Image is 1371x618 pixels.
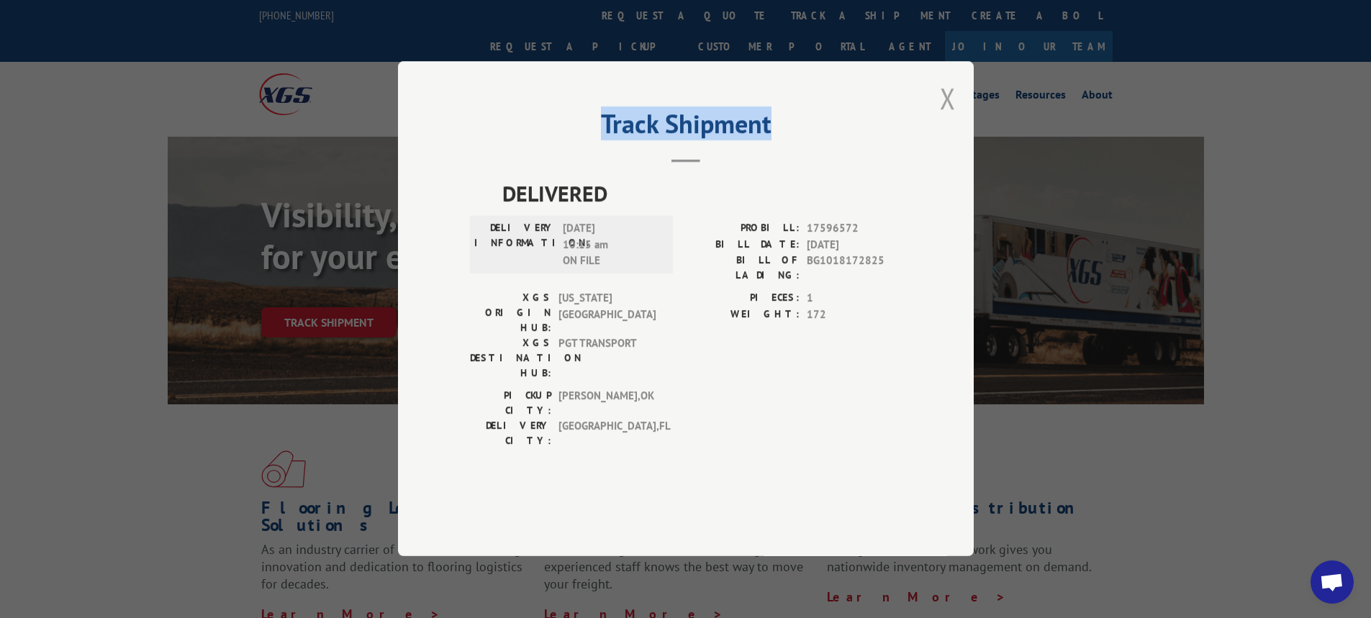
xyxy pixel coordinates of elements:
[1311,560,1354,604] div: Open chat
[686,291,800,307] label: PIECES:
[470,388,551,419] label: PICKUP CITY:
[807,221,902,237] span: 17596572
[558,291,656,336] span: [US_STATE][GEOGRAPHIC_DATA]
[807,306,902,323] span: 172
[470,291,551,336] label: XGS ORIGIN HUB:
[470,336,551,381] label: XGS DESTINATION HUB:
[807,291,902,307] span: 1
[502,178,902,210] span: DELIVERED
[807,253,902,283] span: BG1018172825
[470,114,902,141] h2: Track Shipment
[474,221,556,270] label: DELIVERY INFORMATION:
[558,419,656,449] span: [GEOGRAPHIC_DATA] , FL
[686,221,800,237] label: PROBILL:
[558,336,656,381] span: PGT TRANSPORT
[686,253,800,283] label: BILL OF LADING:
[940,79,956,117] button: Close modal
[563,221,660,270] span: [DATE] 10:15 am ON FILE
[807,237,902,253] span: [DATE]
[558,388,656,419] span: [PERSON_NAME] , OK
[686,306,800,323] label: WEIGHT:
[686,237,800,253] label: BILL DATE:
[470,419,551,449] label: DELIVERY CITY:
